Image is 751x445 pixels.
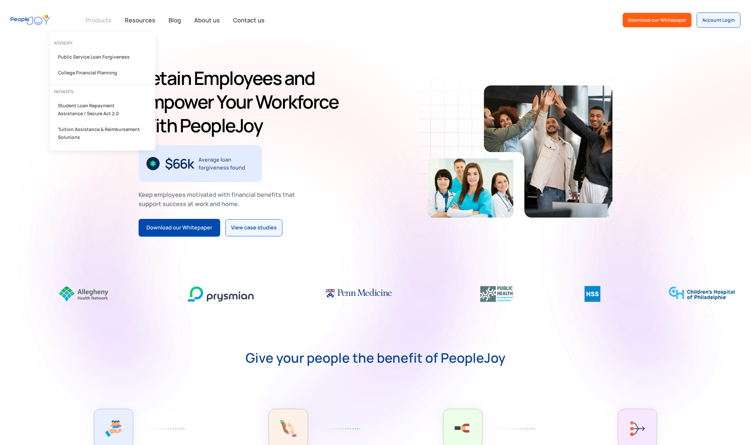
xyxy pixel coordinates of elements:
[628,17,686,23] div: Download our Whitepaper
[225,219,282,236] a: View case studies
[58,102,132,118] div: Student Loan Repayment Assistance / Secure Act 2.0
[58,69,143,77] div: College Financial Planning
[50,27,155,150] nav: Products
[54,50,151,64] a: Public Service Loan Forgiveness
[82,13,116,27] div: Products
[198,156,254,171] div: Average loan forgiveness found
[231,223,277,232] div: View case studies
[428,158,513,218] img: Retain-Employees-PeopleJoy
[54,123,151,144] a: Tuition Assistance & Reimbursement Solutions
[54,99,151,120] a: Student Loan Repayment Assistance / Secure Act 2.0
[139,145,262,182] div: 2 / 3
[54,66,151,79] a: College Financial Planning
[11,11,50,29] a: home
[702,17,735,23] div: Account Login
[190,13,224,27] a: About us
[484,85,612,218] img: Retain-Employees-PeopleJoy
[54,39,151,48] div: advisory
[58,53,143,61] div: Public Service Loan Forgiveness
[54,87,151,96] div: PAYMENTS
[121,13,159,27] a: Resources
[229,13,269,27] a: Contact us
[165,13,185,27] a: Blog
[139,219,220,237] a: Download our Whitepaper
[146,223,212,232] div: Download our Whitepaper
[623,13,691,27] a: Download our Whitepaper
[165,158,193,169] div: $66k
[58,125,143,141] div: Tuition Assistance & Reimbursement Solutions
[139,190,300,208] div: Keep employees motivated with financial benefits that support success at work and home.
[697,13,740,28] a: Account Login
[246,351,505,364] strong: Give your people the benefit of PeopleJoy
[139,66,373,137] h1: Retain Employees and Empower Your Workforce With PeopleJoy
